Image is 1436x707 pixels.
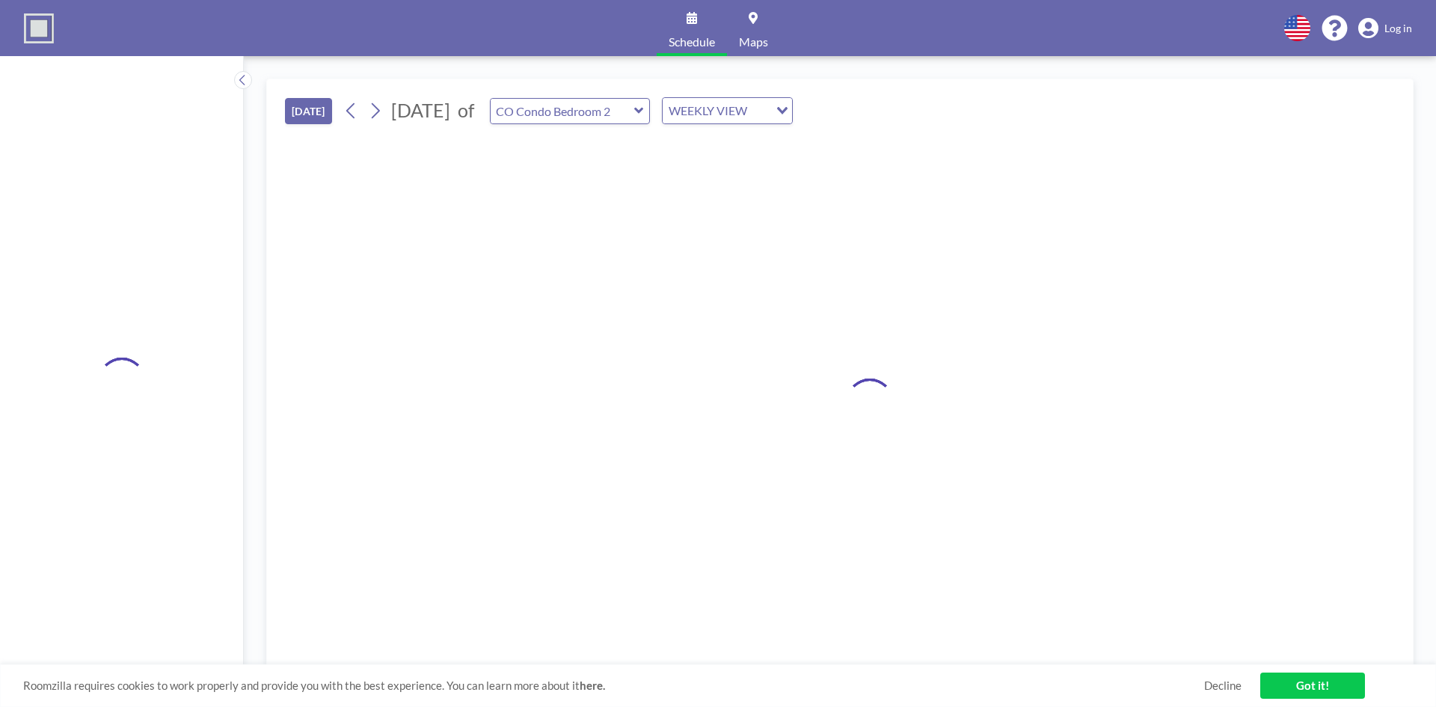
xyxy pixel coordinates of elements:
[24,13,54,43] img: organization-logo
[663,98,792,123] div: Search for option
[1384,22,1412,35] span: Log in
[669,36,715,48] span: Schedule
[1358,18,1412,39] a: Log in
[491,99,634,123] input: CO Condo Bedroom 2
[1260,673,1365,699] a: Got it!
[285,98,332,124] button: [DATE]
[1204,679,1242,693] a: Decline
[752,101,767,120] input: Search for option
[580,679,605,692] a: here.
[23,679,1204,693] span: Roomzilla requires cookies to work properly and provide you with the best experience. You can lea...
[666,101,750,120] span: WEEKLY VIEW
[739,36,768,48] span: Maps
[391,99,450,121] span: [DATE]
[458,99,474,122] span: of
